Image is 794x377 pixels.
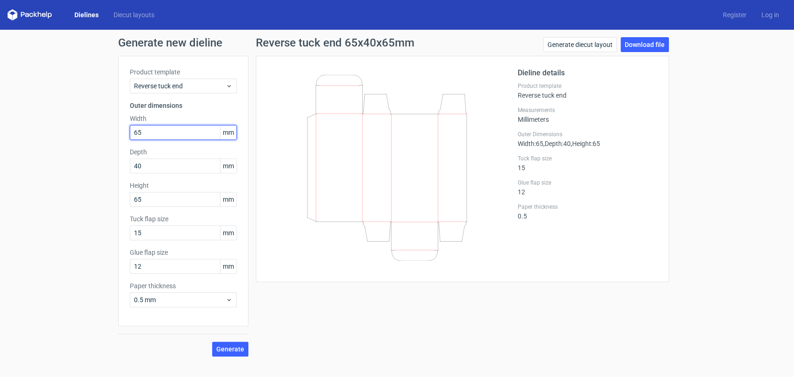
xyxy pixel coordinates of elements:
[518,106,657,123] div: Millimeters
[518,155,657,162] label: Tuck flap size
[134,81,226,91] span: Reverse tuck end
[67,10,106,20] a: Dielines
[130,101,237,110] h3: Outer dimensions
[518,67,657,79] h2: Dieline details
[518,131,657,138] label: Outer Dimensions
[518,203,657,220] div: 0.5
[220,159,236,173] span: mm
[106,10,162,20] a: Diecut layouts
[518,179,657,186] label: Glue flap size
[130,147,237,157] label: Depth
[518,140,543,147] span: Width : 65
[518,179,657,196] div: 12
[256,37,414,48] h1: Reverse tuck end 65x40x65mm
[216,346,244,352] span: Generate
[130,281,237,291] label: Paper thickness
[754,10,787,20] a: Log in
[130,214,237,224] label: Tuck flap size
[543,37,617,52] a: Generate diecut layout
[220,259,236,273] span: mm
[518,203,657,211] label: Paper thickness
[130,181,237,190] label: Height
[118,37,676,48] h1: Generate new dieline
[518,82,657,99] div: Reverse tuck end
[130,67,237,77] label: Product template
[571,140,600,147] span: , Height : 65
[715,10,754,20] a: Register
[220,126,236,139] span: mm
[518,155,657,172] div: 15
[220,226,236,240] span: mm
[518,82,657,90] label: Product template
[130,114,237,123] label: Width
[518,106,657,114] label: Measurements
[130,248,237,257] label: Glue flap size
[543,140,571,147] span: , Depth : 40
[621,37,669,52] a: Download file
[220,192,236,206] span: mm
[134,295,226,304] span: 0.5 mm
[212,342,248,357] button: Generate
